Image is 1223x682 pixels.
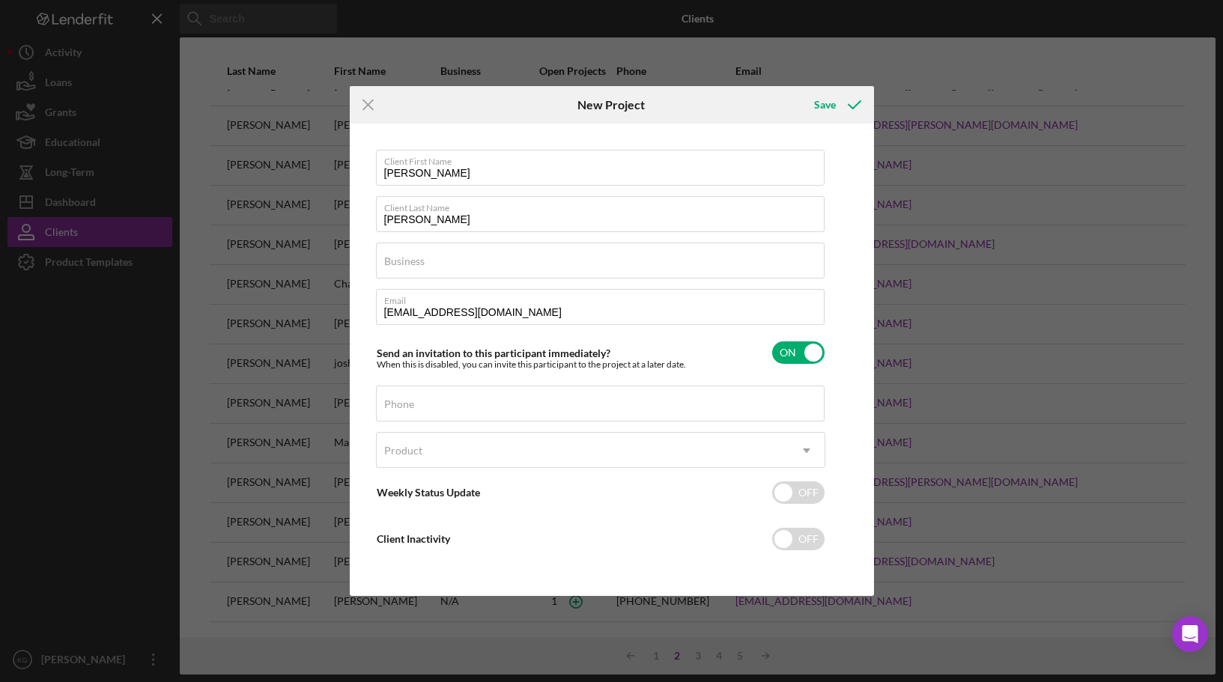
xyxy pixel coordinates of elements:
button: Save [799,90,873,120]
label: Business [384,255,425,267]
h6: New Project [577,98,645,112]
label: Client First Name [384,150,825,167]
label: Weekly Status Update [377,486,480,499]
label: Client Last Name [384,197,825,213]
div: Save [814,90,836,120]
label: Phone [384,398,414,410]
div: Open Intercom Messenger [1172,616,1208,652]
label: Client Inactivity [377,532,450,545]
label: Send an invitation to this participant immediately? [377,347,610,359]
div: When this is disabled, you can invite this participant to the project at a later date. [377,359,686,370]
div: Product [384,445,422,457]
label: Email [384,290,825,306]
